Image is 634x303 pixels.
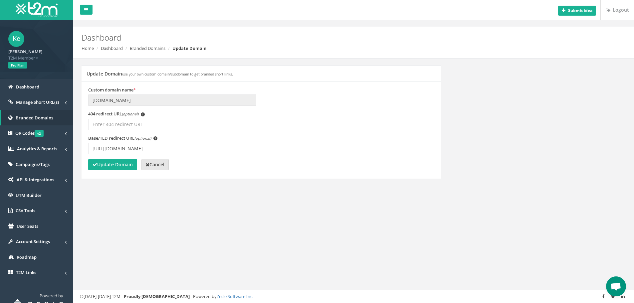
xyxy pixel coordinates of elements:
[15,130,44,136] span: QR Codes
[8,47,65,61] a: [PERSON_NAME] T2M Member
[130,45,165,51] a: Branded Domains
[17,177,54,183] span: API & Integrations
[88,111,145,117] label: 404 redirect URL
[101,45,123,51] a: Dashboard
[568,8,592,13] b: Submit idea
[16,2,58,17] img: T2M
[16,115,53,121] span: Branded Domains
[8,62,27,69] span: Pro Plan
[134,136,151,141] em: (optional)
[141,112,145,116] span: i
[17,223,38,229] span: User Seats
[8,31,24,47] span: Ke
[88,119,256,130] input: Enter 404 redirect URL
[16,84,39,90] span: Dashboard
[82,33,533,42] h2: Dashboard
[124,293,190,299] strong: Proudly [DEMOGRAPHIC_DATA]
[93,161,133,168] strong: Update Domain
[217,293,253,299] a: Zesle Software Inc.
[88,94,256,106] input: Enter domain name
[88,135,157,141] label: Base/TLD redirect URL
[8,55,65,61] span: T2M Member
[82,45,94,51] a: Home
[606,276,626,296] div: Open chat
[8,49,42,55] strong: [PERSON_NAME]
[40,293,63,299] span: Powered by
[172,45,207,51] strong: Update Domain
[16,161,50,167] span: Campaigns/Tags
[16,99,59,105] span: Manage Short URL(s)
[87,71,233,76] h5: Update Domain
[80,293,627,300] div: ©[DATE]-[DATE] T2M – | Powered by
[141,159,169,170] a: Cancel
[88,159,137,170] button: Update Domain
[88,143,256,154] input: Enter TLD redirect URL
[146,161,164,168] strong: Cancel
[17,254,37,260] span: Roadmap
[35,130,44,137] span: v2
[153,136,157,140] span: i
[558,6,596,16] button: Submit idea
[16,269,36,275] span: T2M Links
[122,111,138,116] em: (optional)
[16,238,50,244] span: Account Settings
[17,146,57,152] span: Analytics & Reports
[16,208,35,214] span: CSV Tools
[16,192,42,198] span: UTM Builder
[88,87,136,93] label: Custom domain name
[122,72,233,76] small: use your own custom domain/subdomain to get branded short links.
